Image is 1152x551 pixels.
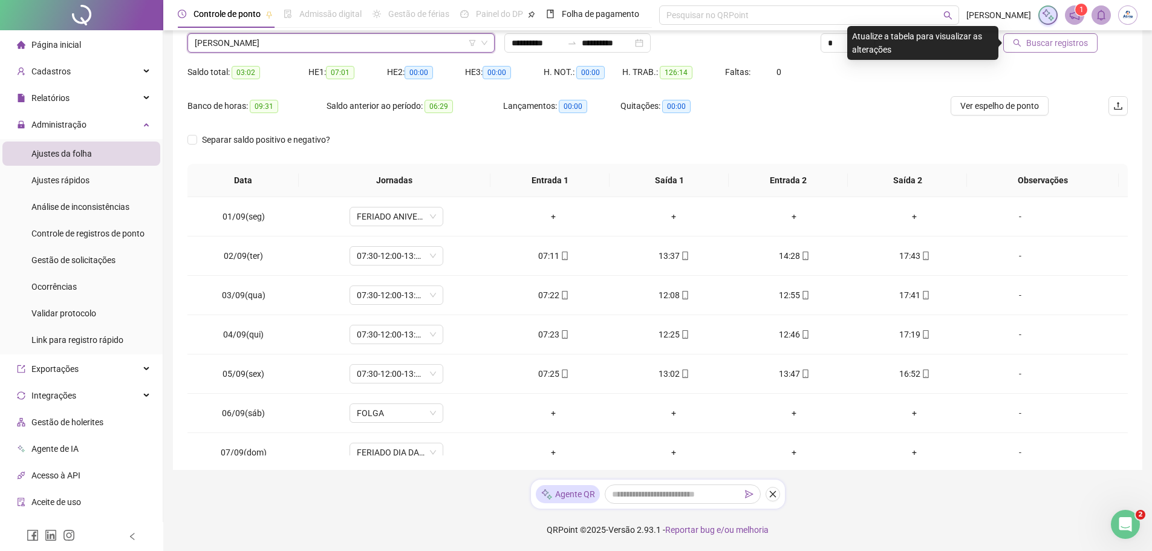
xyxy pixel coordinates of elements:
[223,330,264,339] span: 04/09(qui)
[977,174,1109,187] span: Observações
[373,10,381,18] span: sun
[623,446,724,459] div: +
[1075,4,1087,16] sup: 1
[187,65,308,79] div: Saldo total:
[490,164,610,197] th: Entrada 1
[776,67,781,77] span: 0
[357,365,436,383] span: 07:30-12:00-13:00-17:18
[800,252,810,260] span: mobile
[222,408,265,418] span: 06/09(sáb)
[541,488,553,501] img: sparkle-icon.fc2bf0ac1784a2077858766a79e2daf3.svg
[559,252,569,260] span: mobile
[662,100,691,113] span: 00:00
[1111,510,1140,539] iframe: Intercom live chat
[951,96,1049,116] button: Ver espelho de ponto
[744,406,845,420] div: +
[744,210,845,223] div: +
[232,66,260,79] span: 03:02
[528,11,535,18] span: pushpin
[559,291,569,299] span: mobile
[984,210,1056,223] div: -
[984,289,1056,302] div: -
[31,444,79,454] span: Agente de IA
[623,367,724,380] div: 13:02
[567,38,577,48] span: swap-right
[503,99,620,113] div: Lançamentos:
[623,210,724,223] div: +
[503,249,604,262] div: 07:11
[847,26,998,60] div: Atualize a tabela para visualizar as alterações
[31,120,86,129] span: Administração
[17,67,25,76] span: user-add
[503,328,604,341] div: 07:23
[31,282,77,292] span: Ocorrências
[250,100,278,113] span: 09:31
[221,448,267,457] span: 07/09(dom)
[984,367,1056,380] div: -
[357,443,436,461] span: FERIADO DIA DA INDEPENDÊNCIA
[326,66,354,79] span: 07:01
[187,164,299,197] th: Data
[744,367,845,380] div: 13:47
[187,99,327,113] div: Banco de horas:
[223,369,264,379] span: 05/09(sex)
[17,418,25,426] span: apartment
[308,65,387,79] div: HE 1:
[17,498,25,506] span: audit
[224,251,263,261] span: 02/09(ter)
[357,286,436,304] span: 07:30-12:00-13:00-17:18
[503,406,604,420] div: +
[864,249,965,262] div: 17:43
[745,490,753,498] span: send
[680,291,689,299] span: mobile
[744,328,845,341] div: 12:46
[476,9,523,19] span: Painel do DP
[1069,10,1080,21] span: notification
[546,10,555,18] span: book
[223,212,265,221] span: 01/09(seg)
[299,164,490,197] th: Jornadas
[265,11,273,18] span: pushpin
[163,509,1152,551] footer: QRPoint © 2025 - 2.93.1 -
[1119,6,1137,24] img: 37134
[864,367,965,380] div: 16:52
[622,65,725,79] div: H. TRAB.:
[984,328,1056,341] div: -
[63,529,75,541] span: instagram
[562,9,639,19] span: Folha de pagamento
[357,207,436,226] span: FERIADO ANIVERSARIO MOGI DAS CRUZES
[800,291,810,299] span: mobile
[327,99,503,113] div: Saldo anterior ao período:
[943,11,952,20] span: search
[800,330,810,339] span: mobile
[17,391,25,400] span: sync
[608,525,635,535] span: Versão
[544,65,622,79] div: H. NOT.:
[744,446,845,459] div: +
[1041,8,1055,22] img: sparkle-icon.fc2bf0ac1784a2077858766a79e2daf3.svg
[800,370,810,378] span: mobile
[559,370,569,378] span: mobile
[966,8,1031,22] span: [PERSON_NAME]
[660,66,692,79] span: 126:14
[503,210,604,223] div: +
[1003,33,1098,53] button: Buscar registros
[610,164,729,197] th: Saída 1
[984,446,1056,459] div: -
[864,446,965,459] div: +
[31,417,103,427] span: Gestão de holerites
[195,34,487,52] span: LUANA SILVA LONGO
[503,367,604,380] div: 07:25
[503,446,604,459] div: +
[17,94,25,102] span: file
[680,330,689,339] span: mobile
[744,289,845,302] div: 12:55
[197,133,335,146] span: Separar saldo positivo e negativo?
[31,40,81,50] span: Página inicial
[984,406,1056,420] div: -
[31,364,79,374] span: Exportações
[1026,36,1088,50] span: Buscar registros
[31,93,70,103] span: Relatórios
[769,490,777,498] span: close
[1013,39,1021,47] span: search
